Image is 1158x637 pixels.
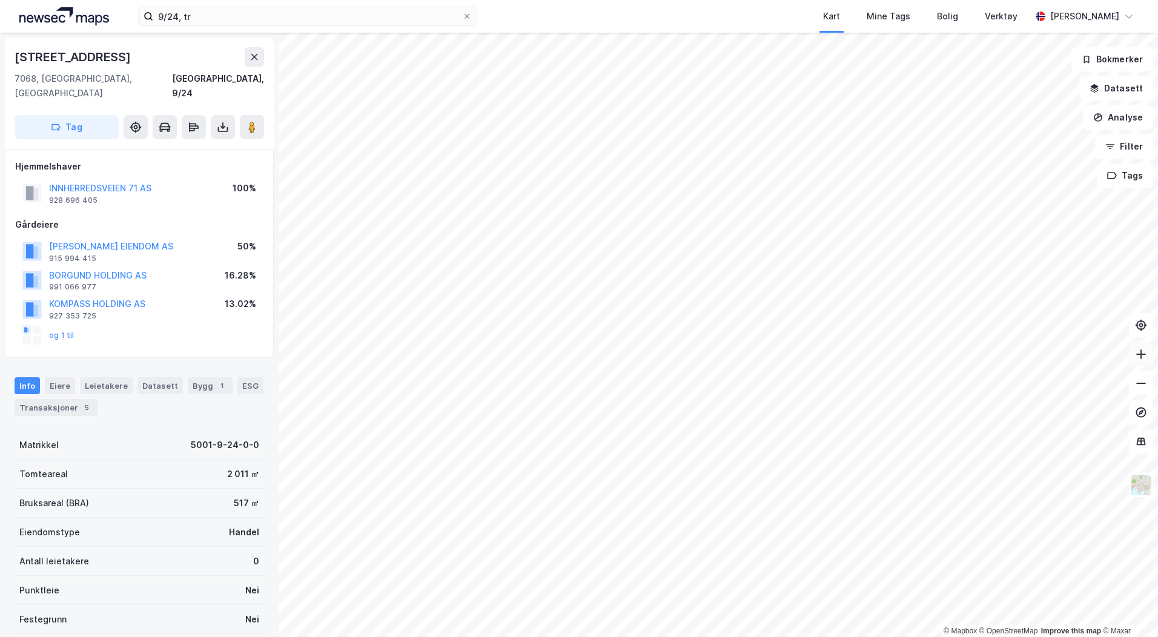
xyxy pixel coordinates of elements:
[823,9,840,24] div: Kart
[188,377,233,394] div: Bygg
[81,401,93,414] div: 5
[1097,579,1158,637] iframe: Chat Widget
[867,9,910,24] div: Mine Tags
[1083,105,1153,130] button: Analyse
[253,554,259,569] div: 0
[137,377,183,394] div: Datasett
[1079,76,1153,101] button: Datasett
[1097,163,1153,188] button: Tags
[1041,627,1101,635] a: Improve this map
[49,282,96,292] div: 991 066 977
[15,377,40,394] div: Info
[45,377,75,394] div: Eiere
[153,7,462,25] input: Søk på adresse, matrikkel, gårdeiere, leietakere eller personer
[234,496,259,510] div: 517 ㎡
[1130,474,1153,497] img: Z
[19,496,89,510] div: Bruksareal (BRA)
[19,554,89,569] div: Antall leietakere
[237,239,256,254] div: 50%
[19,525,80,540] div: Eiendomstype
[944,627,977,635] a: Mapbox
[985,9,1017,24] div: Verktøy
[19,438,59,452] div: Matrikkel
[227,467,259,481] div: 2 011 ㎡
[19,583,59,598] div: Punktleie
[15,47,133,67] div: [STREET_ADDRESS]
[979,627,1038,635] a: OpenStreetMap
[233,181,256,196] div: 100%
[216,380,228,392] div: 1
[191,438,259,452] div: 5001-9-24-0-0
[49,196,98,205] div: 928 696 405
[172,71,264,101] div: [GEOGRAPHIC_DATA], 9/24
[15,399,98,416] div: Transaksjoner
[1071,47,1153,71] button: Bokmerker
[1097,579,1158,637] div: Kontrollprogram for chat
[937,9,958,24] div: Bolig
[1050,9,1119,24] div: [PERSON_NAME]
[229,525,259,540] div: Handel
[1095,134,1153,159] button: Filter
[49,254,96,263] div: 915 994 415
[19,612,67,627] div: Festegrunn
[237,377,263,394] div: ESG
[225,268,256,283] div: 16.28%
[80,377,133,394] div: Leietakere
[15,159,263,174] div: Hjemmelshaver
[15,71,172,101] div: 7068, [GEOGRAPHIC_DATA], [GEOGRAPHIC_DATA]
[15,115,119,139] button: Tag
[245,612,259,627] div: Nei
[225,297,256,311] div: 13.02%
[49,311,96,321] div: 927 353 725
[245,583,259,598] div: Nei
[19,7,109,25] img: logo.a4113a55bc3d86da70a041830d287a7e.svg
[15,217,263,232] div: Gårdeiere
[19,467,68,481] div: Tomteareal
